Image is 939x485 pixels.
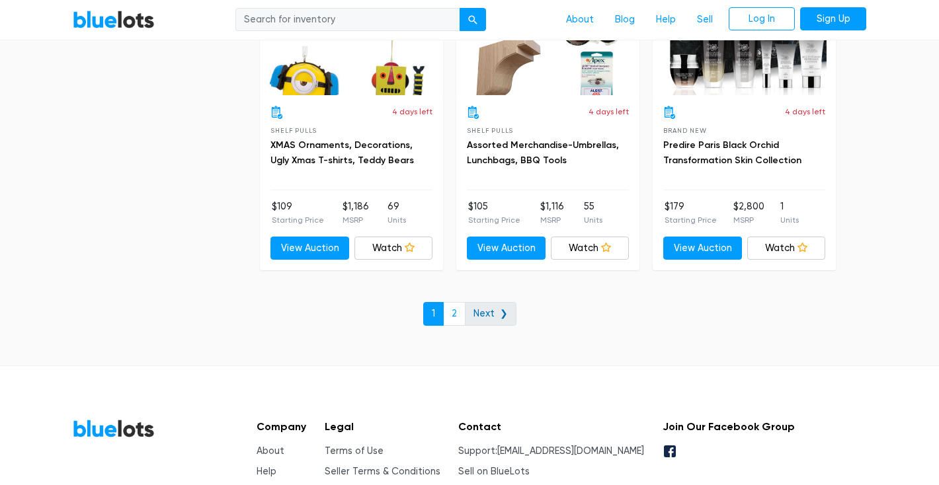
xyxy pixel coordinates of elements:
a: Assorted Merchandise-Umbrellas, Lunchbags, BBQ Tools [467,139,619,167]
span: Shelf Pulls [270,127,317,134]
li: 1 [780,200,799,226]
h5: Legal [325,420,440,433]
a: Sell [686,7,723,32]
li: 55 [584,200,602,226]
li: $105 [468,200,520,226]
li: $109 [272,200,324,226]
a: About [555,7,604,32]
a: About [257,445,284,457]
p: Starting Price [468,214,520,226]
a: Watch [354,237,433,260]
a: View Auction [467,237,546,260]
input: Search for inventory [235,8,460,32]
p: MSRP [343,214,369,226]
a: XMAS Ornaments, Decorations, Ugly Xmas T-shirts, Teddy Bears [270,139,414,167]
a: Blog [604,7,645,32]
a: Predire Paris Black Orchid Transformation Skin Collection [663,139,801,167]
a: Help [257,466,276,477]
li: $1,116 [540,200,564,226]
span: Brand New [663,127,706,134]
a: Log In [729,7,795,31]
a: Sell on BlueLots [458,466,530,477]
li: $179 [665,200,717,226]
a: View Auction [270,237,349,260]
a: Watch [747,237,826,260]
a: 1 [423,302,444,326]
p: Units [584,214,602,226]
a: Terms of Use [325,445,384,457]
li: Support: [458,444,644,459]
li: $1,186 [343,200,369,226]
a: [EMAIL_ADDRESS][DOMAIN_NAME] [497,445,644,457]
h5: Join Our Facebook Group [663,420,795,433]
a: Sign Up [800,7,866,31]
li: 69 [388,200,406,226]
p: 4 days left [785,106,825,118]
p: Units [388,214,406,226]
a: Help [645,7,686,32]
p: Units [780,214,799,226]
a: 2 [443,302,466,326]
li: $2,800 [733,200,764,226]
a: BlueLots [73,10,155,29]
span: Shelf Pulls [467,127,513,134]
h5: Company [257,420,306,433]
p: Starting Price [272,214,324,226]
p: 4 days left [589,106,629,118]
h5: Contact [458,420,644,433]
a: Next ❯ [465,302,516,326]
a: Watch [551,237,630,260]
p: Starting Price [665,214,717,226]
a: BlueLots [73,419,155,438]
a: Seller Terms & Conditions [325,466,440,477]
p: MSRP [733,214,764,226]
p: MSRP [540,214,564,226]
a: View Auction [663,237,742,260]
p: 4 days left [392,106,432,118]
